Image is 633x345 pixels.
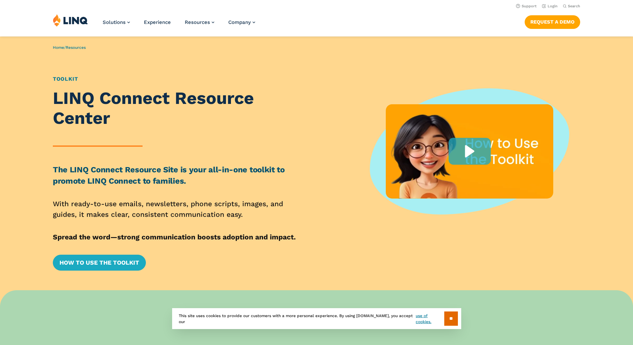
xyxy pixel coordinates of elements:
[53,165,285,186] strong: The LINQ Connect Resource Site is your all-in-one toolkit to promote LINQ Connect to families.
[53,45,64,50] a: Home
[172,308,461,329] div: This site uses cookies to provide our customers with a more personal experience. By using [DOMAIN...
[542,4,558,8] a: Login
[563,4,580,9] button: Open Search Bar
[185,19,214,25] a: Resources
[53,14,88,27] img: LINQ | K‑12 Software
[449,138,491,165] div: Play
[525,15,580,29] a: Request a Demo
[144,19,171,25] a: Experience
[53,233,296,241] strong: Spread the word—strong communication boosts adoption and impact.
[516,4,537,8] a: Support
[103,19,130,25] a: Solutions
[185,19,210,25] span: Resources
[228,19,255,25] a: Company
[568,4,580,8] span: Search
[228,19,251,25] span: Company
[525,14,580,29] nav: Button Navigation
[103,14,255,36] nav: Primary Navigation
[53,255,146,271] a: How to Use the Toolkit
[416,313,444,325] a: use of cookies.
[53,76,78,82] a: Toolkit
[66,45,86,50] a: Resources
[53,45,86,50] span: /
[53,88,309,128] h1: LINQ Connect Resource Center
[103,19,126,25] span: Solutions
[53,199,309,220] p: With ready-to-use emails, newsletters, phone scripts, images, and guides, it makes clear, consist...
